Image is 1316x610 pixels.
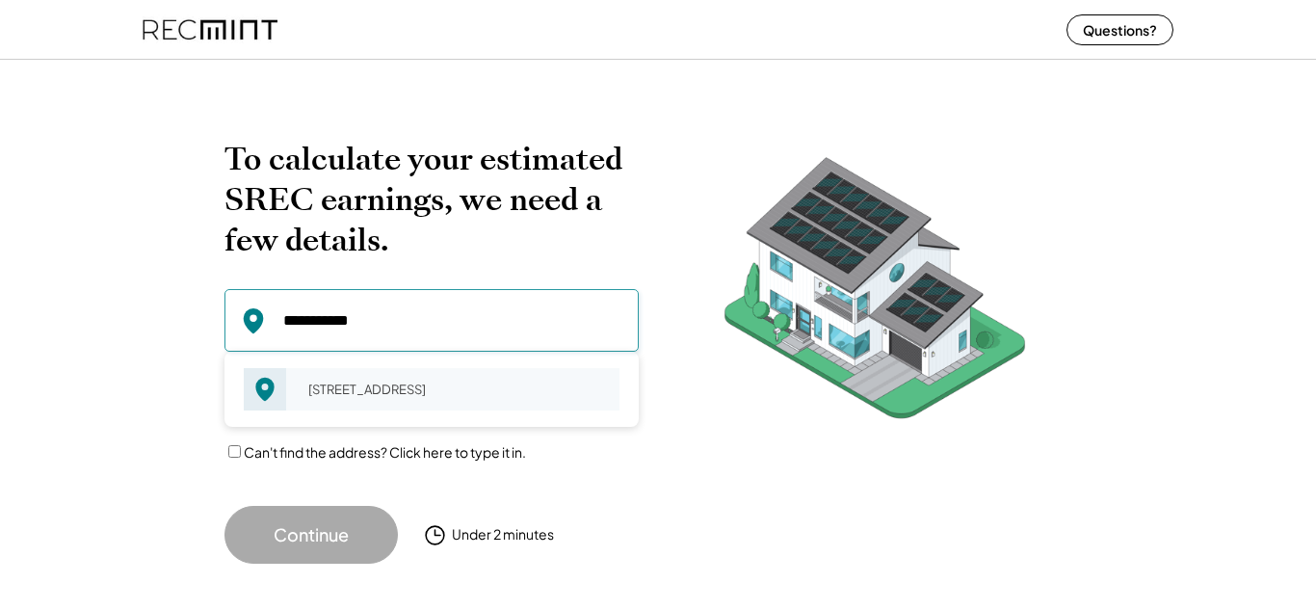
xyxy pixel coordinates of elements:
[452,525,554,544] div: Under 2 minutes
[296,376,619,403] div: [STREET_ADDRESS]
[244,443,526,461] label: Can't find the address? Click here to type it in.
[224,506,398,564] button: Continue
[687,139,1063,448] img: RecMintArtboard%207.png
[224,139,639,260] h2: To calculate your estimated SREC earnings, we need a few details.
[143,4,277,55] img: recmint-logotype%403x%20%281%29.jpeg
[1066,14,1173,45] button: Questions?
